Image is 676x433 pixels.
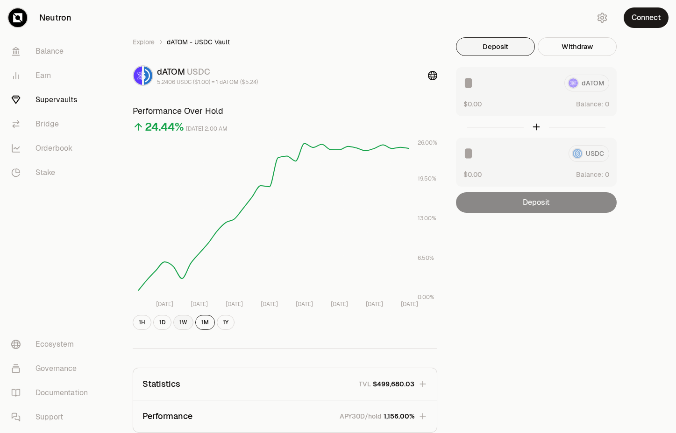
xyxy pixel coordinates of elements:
span: Balance: [576,170,603,179]
div: [DATE] 2:00 AM [186,124,228,134]
p: Performance [142,410,192,423]
tspan: 6.50% [418,254,434,262]
div: 5.2406 USDC ($1.00) = 1 dATOM ($5.24) [157,78,258,86]
button: 1Y [217,315,235,330]
img: dATOM Logo [134,66,142,85]
span: Balance: [576,99,603,109]
tspan: [DATE] [156,300,173,308]
button: 1H [133,315,151,330]
span: USDC [187,66,210,77]
tspan: [DATE] [400,300,418,308]
tspan: [DATE] [295,300,313,308]
p: Statistics [142,377,180,391]
img: USDC Logo [144,66,152,85]
div: 24.44% [145,119,184,134]
button: 1W [173,315,193,330]
tspan: 13.00% [418,215,436,222]
tspan: [DATE] [365,300,383,308]
tspan: [DATE] [226,300,243,308]
tspan: [DATE] [261,300,278,308]
a: Bridge [4,112,101,136]
tspan: [DATE] [191,300,208,308]
h3: Performance Over Hold [133,105,437,118]
button: StatisticsTVL$499,680.03 [133,368,437,400]
tspan: 26.00% [418,139,437,147]
a: Support [4,405,101,429]
a: Earn [4,63,101,88]
a: Governance [4,356,101,381]
a: Explore [133,37,155,47]
a: Documentation [4,381,101,405]
button: 1D [153,315,171,330]
button: $0.00 [463,99,482,109]
nav: breadcrumb [133,37,437,47]
tspan: 0.00% [418,293,434,301]
a: Supervaults [4,88,101,112]
span: 1,156.00% [384,412,414,421]
a: Stake [4,161,101,185]
button: Deposit [456,37,535,56]
a: Orderbook [4,136,101,161]
a: Ecosystem [4,332,101,356]
p: TVL [359,379,371,389]
span: $499,680.03 [373,379,414,389]
tspan: [DATE] [330,300,348,308]
tspan: 19.50% [418,175,436,182]
button: 1M [195,315,215,330]
a: Balance [4,39,101,63]
p: APY30D/hold [340,412,382,421]
button: Withdraw [538,37,617,56]
button: PerformanceAPY30D/hold1,156.00% [133,400,437,432]
div: dATOM [157,65,258,78]
button: $0.00 [463,169,482,179]
span: dATOM - USDC Vault [167,37,230,47]
button: Connect [624,7,669,28]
